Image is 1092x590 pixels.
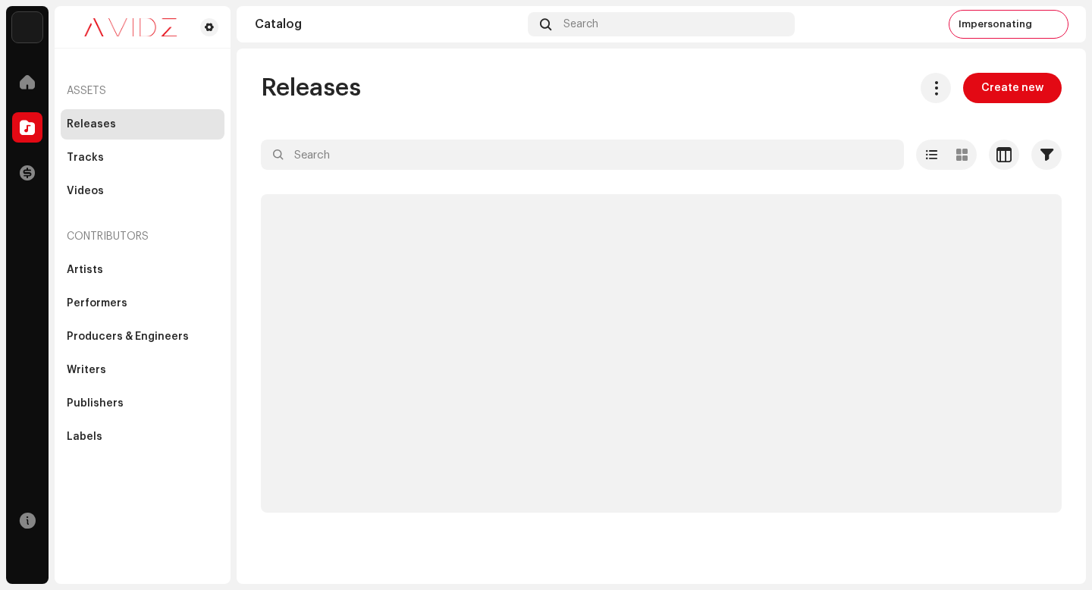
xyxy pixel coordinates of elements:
[61,73,224,109] re-a-nav-header: Assets
[67,152,104,164] div: Tracks
[67,185,104,197] div: Videos
[61,143,224,173] re-m-nav-item: Tracks
[67,331,189,343] div: Producers & Engineers
[61,355,224,385] re-m-nav-item: Writers
[981,73,1043,103] span: Create new
[61,388,224,419] re-m-nav-item: Publishers
[67,397,124,410] div: Publishers
[67,431,102,443] div: Labels
[61,176,224,206] re-m-nav-item: Videos
[67,297,127,309] div: Performers
[1041,12,1065,36] img: 4d5185f6-408b-487b-a3f8-cce3683cd0ca
[61,322,224,352] re-m-nav-item: Producers & Engineers
[963,73,1062,103] button: Create new
[255,18,522,30] div: Catalog
[261,73,361,103] span: Releases
[12,12,42,42] img: 10d72f0b-d06a-424f-aeaa-9c9f537e57b6
[67,118,116,130] div: Releases
[61,109,224,140] re-m-nav-item: Releases
[959,18,1032,30] span: Impersonating
[67,364,106,376] div: Writers
[61,422,224,452] re-m-nav-item: Labels
[261,140,904,170] input: Search
[563,18,598,30] span: Search
[67,264,103,276] div: Artists
[67,18,194,36] img: 0c631eef-60b6-411a-a233-6856366a70de
[61,288,224,319] re-m-nav-item: Performers
[61,255,224,285] re-m-nav-item: Artists
[61,218,224,255] re-a-nav-header: Contributors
